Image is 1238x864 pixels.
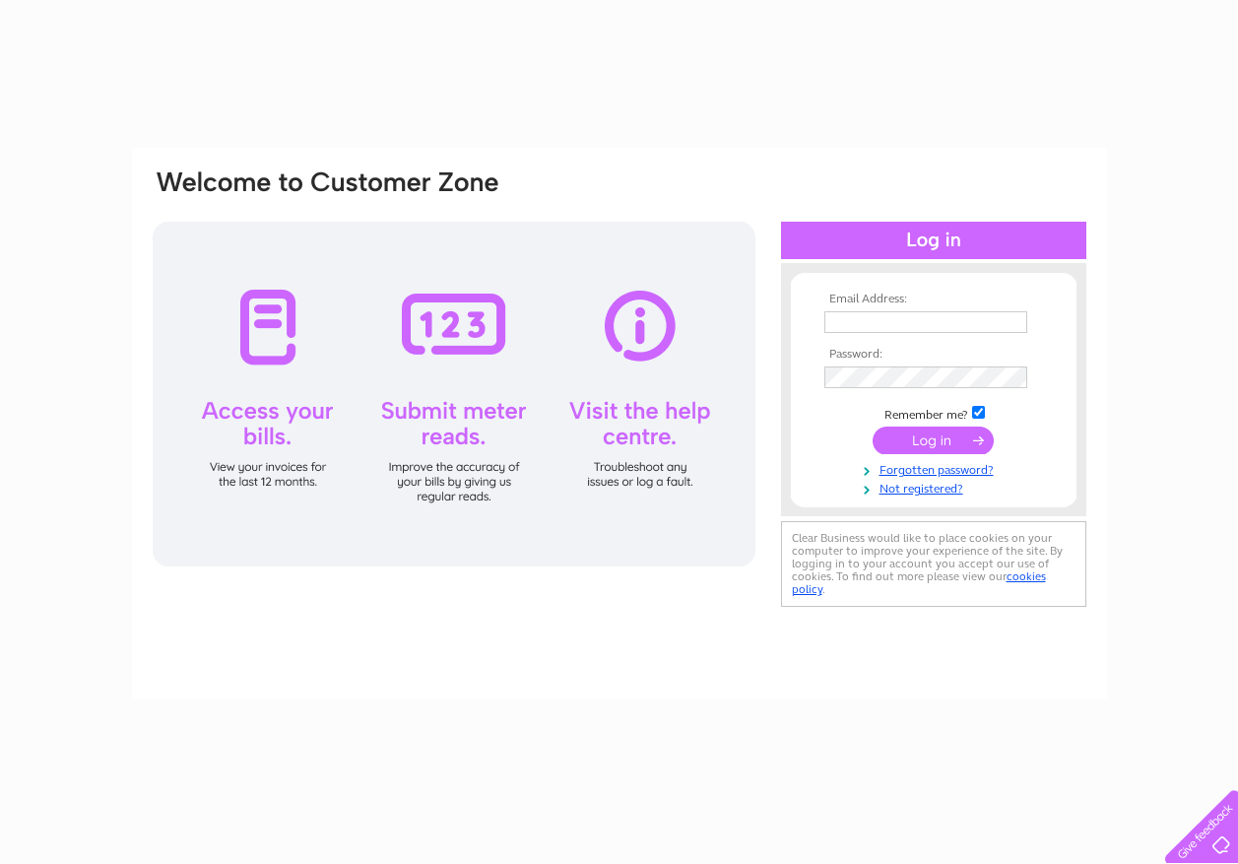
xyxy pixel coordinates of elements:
[819,293,1048,306] th: Email Address:
[824,459,1048,478] a: Forgotten password?
[819,348,1048,362] th: Password:
[824,478,1048,497] a: Not registered?
[873,427,994,454] input: Submit
[781,521,1086,607] div: Clear Business would like to place cookies on your computer to improve your experience of the sit...
[792,569,1046,596] a: cookies policy
[819,403,1048,423] td: Remember me?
